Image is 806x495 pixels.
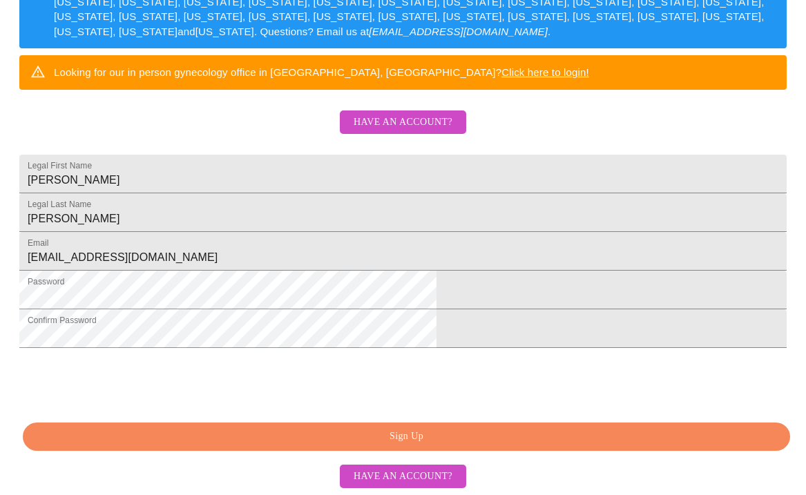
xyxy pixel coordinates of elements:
button: Have an account? [340,465,466,489]
a: Have an account? [336,469,470,481]
button: Have an account? [340,110,466,135]
button: Sign Up [23,423,790,451]
span: Have an account? [354,114,452,131]
a: Have an account? [336,126,470,137]
span: Sign Up [39,428,774,445]
a: Click here to login! [501,66,589,78]
span: Have an account? [354,468,452,485]
em: [EMAIL_ADDRESS][DOMAIN_NAME] [369,26,548,37]
iframe: reCAPTCHA [19,355,229,409]
div: Looking for our in person gynecology office in [GEOGRAPHIC_DATA], [GEOGRAPHIC_DATA]? [54,59,589,85]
